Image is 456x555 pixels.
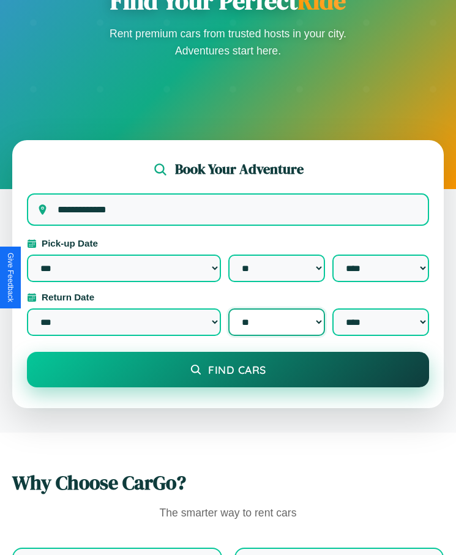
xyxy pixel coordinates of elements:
div: Give Feedback [6,253,15,302]
h2: Book Your Adventure [175,160,304,179]
h2: Why Choose CarGo? [12,469,444,496]
p: Rent premium cars from trusted hosts in your city. Adventures start here. [106,25,351,59]
button: Find Cars [27,352,429,387]
label: Pick-up Date [27,238,429,248]
p: The smarter way to rent cars [12,504,444,523]
label: Return Date [27,292,429,302]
